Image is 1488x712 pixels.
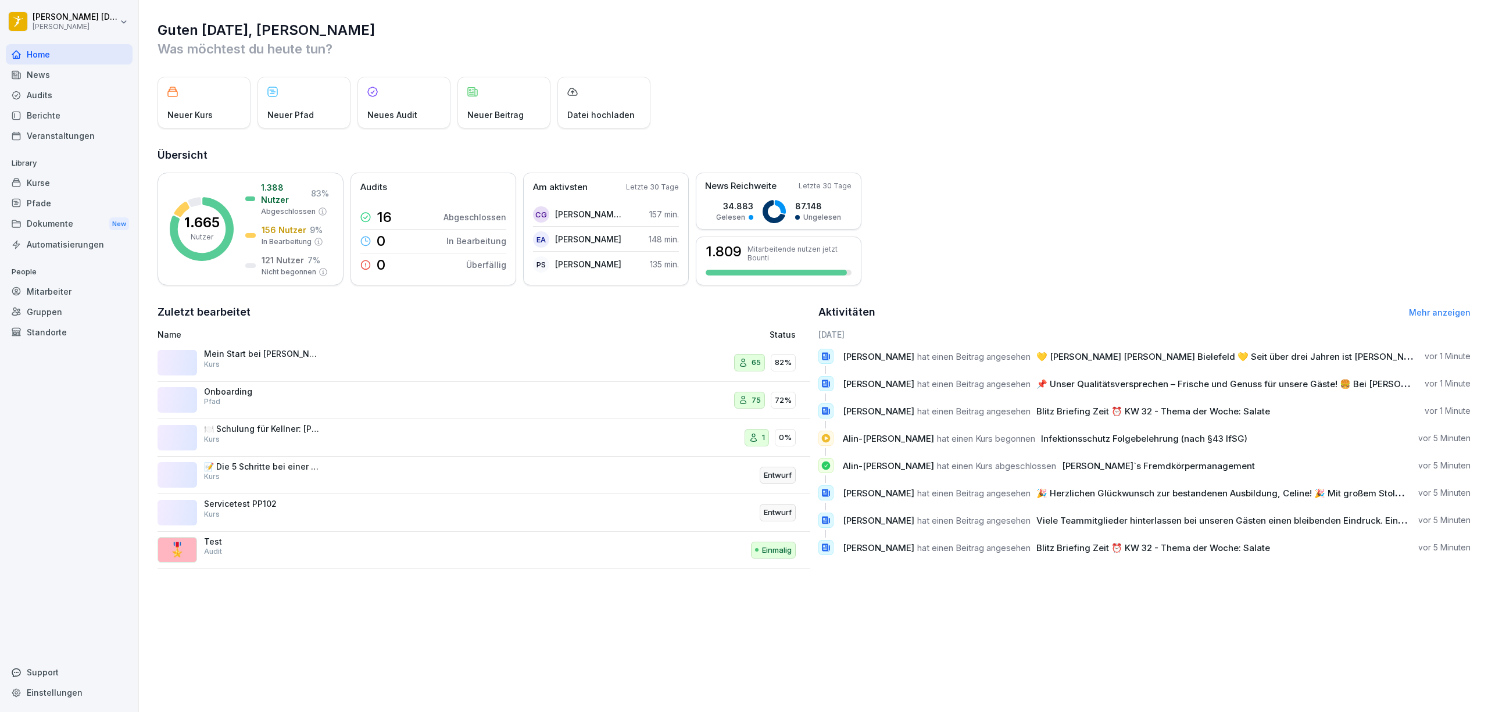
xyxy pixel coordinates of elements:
[6,193,133,213] a: Pfade
[204,461,320,472] p: 📝 Die 5 Schritte bei einer Gästereklamation
[109,217,129,231] div: New
[818,304,875,320] h2: Aktivitäten
[843,378,914,389] span: [PERSON_NAME]
[6,173,133,193] a: Kurse
[533,206,549,223] div: CG
[262,224,306,236] p: 156 Nutzer
[1036,542,1270,553] span: Blitz Briefing Zeit ⏰ KW 32 - Thema der Woche: Salate
[1418,487,1471,499] p: vor 5 Minuten
[158,328,574,341] p: Name
[567,109,635,121] p: Datei hochladen
[917,515,1031,526] span: hat einen Beitrag angesehen
[649,208,679,220] p: 157 min.
[6,302,133,322] a: Gruppen
[6,263,133,281] p: People
[158,21,1471,40] h1: Guten [DATE], [PERSON_NAME]
[649,233,679,245] p: 148 min.
[6,322,133,342] a: Standorte
[367,109,417,121] p: Neues Audit
[6,682,133,703] a: Einstellungen
[262,237,312,247] p: In Bearbeitung
[555,258,621,270] p: [PERSON_NAME]
[261,181,307,206] p: 1.388 Nutzer
[33,23,117,31] p: [PERSON_NAME]
[1418,432,1471,444] p: vor 5 Minuten
[377,258,385,272] p: 0
[169,539,186,560] p: 🎖️
[1425,378,1471,389] p: vor 1 Minute
[158,494,810,532] a: Servicetest PP102KursEntwurf
[261,206,316,217] p: Abgeschlossen
[204,546,222,557] p: Audit
[1409,307,1471,317] a: Mehr anzeigen
[204,509,220,520] p: Kurs
[158,457,810,495] a: 📝 Die 5 Schritte bei einer GästereklamationKursEntwurf
[555,208,622,220] p: [PERSON_NAME] [PERSON_NAME]
[158,304,810,320] h2: Zuletzt bearbeitet
[533,231,549,248] div: EA
[6,213,133,235] a: DokumenteNew
[803,212,841,223] p: Ungelesen
[764,507,792,518] p: Entwurf
[799,181,852,191] p: Letzte 30 Tage
[6,213,133,235] div: Dokumente
[262,254,304,266] p: 121 Nutzer
[818,328,1471,341] h6: [DATE]
[843,515,914,526] span: [PERSON_NAME]
[1036,488,1480,499] span: 🎉 Herzlichen Glückwunsch zur bestandenen Ausbildung, Celine! 🎉 Mit großem Stolz gratulieren wir Cel
[747,245,852,262] p: Mitarbeitende nutzen jetzt Bounti
[6,126,133,146] div: Veranstaltungen
[6,281,133,302] a: Mitarbeiter
[533,256,549,273] div: PS
[204,536,320,547] p: Test
[555,233,621,245] p: [PERSON_NAME]
[1418,514,1471,526] p: vor 5 Minuten
[917,542,1031,553] span: hat einen Beitrag angesehen
[1036,515,1471,526] span: Viele Teammitglieder hinterlassen bei unseren Gästen einen bleibenden Eindruck. Einige prägen sogar
[377,234,385,248] p: 0
[1041,433,1247,444] span: Infektionsschutz Folgebelehrung (nach §43 IfSG)
[467,109,524,121] p: Neuer Beitrag
[158,344,810,382] a: Mein Start bei [PERSON_NAME] - PersonalfragebogenKurs6582%
[706,245,742,259] h3: 1.809
[360,181,387,194] p: Audits
[158,419,810,457] a: 🍽️ Schulung für Kellner: [PERSON_NAME]Kurs10%
[204,349,320,359] p: Mein Start bei [PERSON_NAME] - Personalfragebogen
[204,434,220,445] p: Kurs
[158,147,1471,163] h2: Übersicht
[843,433,934,444] span: Alin-[PERSON_NAME]
[311,187,329,199] p: 83 %
[764,470,792,481] p: Entwurf
[204,471,220,482] p: Kurs
[1425,350,1471,362] p: vor 1 Minute
[204,499,320,509] p: Servicetest PP102
[6,44,133,65] a: Home
[377,210,392,224] p: 16
[184,216,220,230] p: 1.665
[191,232,213,242] p: Nutzer
[533,181,588,194] p: Am aktivsten
[917,351,1031,362] span: hat einen Beitrag angesehen
[167,109,213,121] p: Neuer Kurs
[762,545,792,556] p: Einmalig
[204,396,220,407] p: Pfad
[937,460,1056,471] span: hat einen Kurs abgeschlossen
[1036,406,1270,417] span: Blitz Briefing Zeit ⏰ KW 32 - Thema der Woche: Salate
[6,234,133,255] a: Automatisierungen
[158,40,1471,58] p: Was möchtest du heute tun?
[446,235,506,247] p: In Bearbeitung
[917,488,1031,499] span: hat einen Beitrag angesehen
[917,378,1031,389] span: hat einen Beitrag angesehen
[267,109,314,121] p: Neuer Pfad
[6,65,133,85] div: News
[6,85,133,105] div: Audits
[705,180,777,193] p: News Reichweite
[843,542,914,553] span: [PERSON_NAME]
[752,357,761,368] p: 65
